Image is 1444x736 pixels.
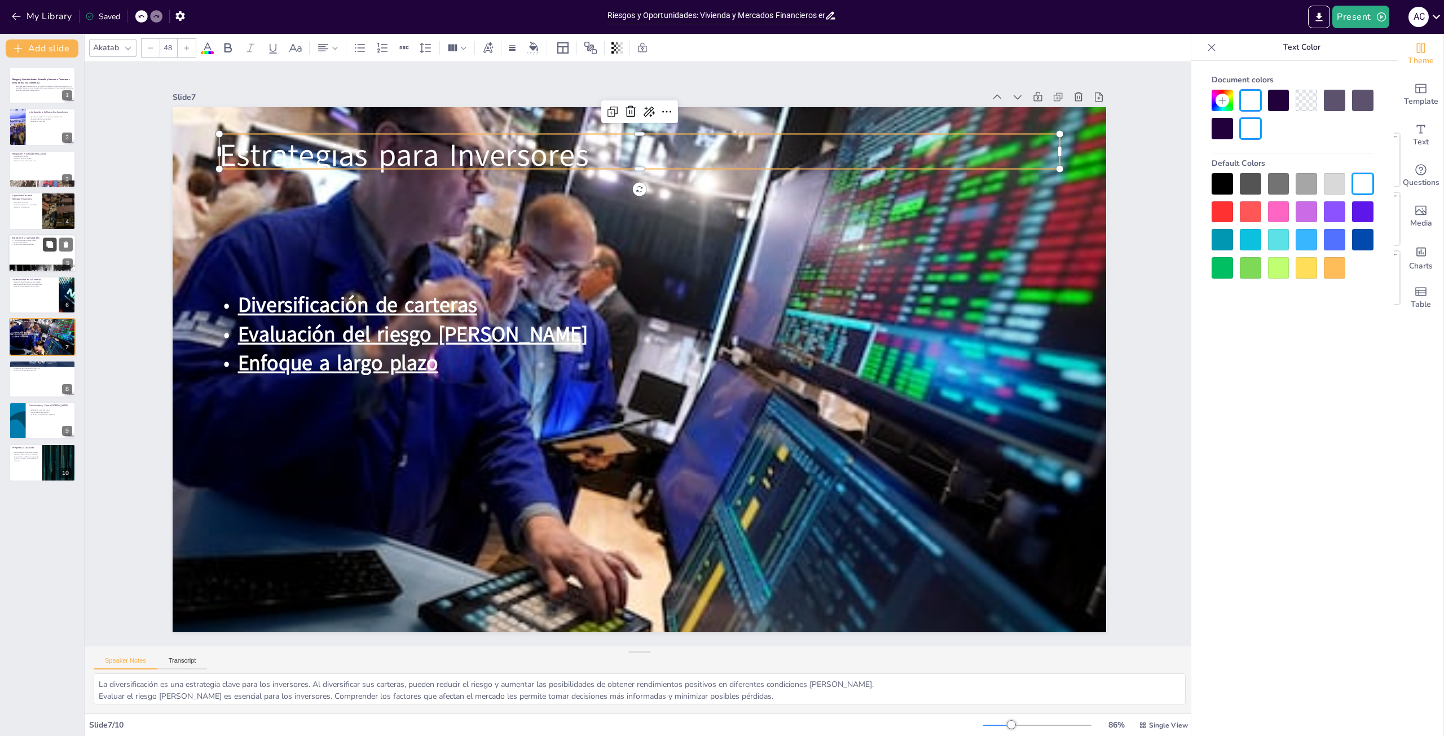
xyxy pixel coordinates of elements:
p: Promoción de un entorno de inversión [12,367,72,369]
div: Layout [554,39,572,57]
div: Saved [85,11,120,22]
p: Falta de acceso a financiamiento [12,160,72,162]
div: Add charts and graphs [1398,237,1443,277]
p: Inversión en tecnología [12,206,39,208]
div: Slide 7 / 10 [89,720,983,730]
button: Transcript [157,657,208,669]
p: Importancia de políticas y regulación [29,413,72,416]
p: Oportunidades emergentes [29,411,72,413]
p: Esta presentación explora los riesgos y oportunidades en el sector de la vivienda y los mercados ... [16,85,76,91]
button: Present [1332,6,1389,28]
button: Export to PowerPoint [1308,6,1330,28]
div: 7 [62,342,72,352]
div: Column Count [444,39,470,57]
strong: Riesgos y Oportunidades: Vivienda y Mercados Financieros en la Nueva Era Económica [12,78,69,85]
p: Nuevas herramientas digitales [12,243,73,245]
div: Add a table [1398,277,1443,318]
div: 3 [9,151,76,188]
span: Single View [1149,721,1188,730]
div: 1 [9,67,76,104]
p: Demanda de edificaciones eco-amigables [12,281,56,284]
div: Add ready made slides [1398,74,1443,115]
button: My Library [8,7,77,25]
button: Add slide [6,39,78,58]
div: 8 [9,360,76,398]
p: Volatilidad de precios [12,155,72,157]
div: Add images, graphics, shapes or video [1398,196,1443,237]
div: 7 [9,318,76,355]
div: Background color [525,42,542,54]
span: Evaluación del riesgo [PERSON_NAME] [14,333,38,336]
span: Text [1413,136,1429,148]
span: Table [1411,298,1431,311]
div: 10 [9,444,76,481]
p: Aumento de la morosidad [12,157,72,160]
p: Innovación financiera [12,202,39,204]
div: Add text boxes [1398,115,1443,156]
p: Oportunidades en el Mercado Financiero [12,194,39,200]
p: Introducción a la Nueva Era Económica [29,111,72,114]
p: Prevención de prácticas abusivas [12,369,72,372]
div: Text effects [479,39,496,57]
div: Get real-time input from your audience [1398,156,1443,196]
div: 4 [9,192,76,230]
div: Change the overall theme [1398,34,1443,74]
span: Diversificación de carteras [14,331,30,333]
p: Productos hipotecarios sostenibles [12,204,39,206]
div: 6 [62,300,72,310]
div: 4 [62,217,72,227]
p: Riesgos en el [GEOGRAPHIC_DATA] [12,152,72,156]
p: Abrimos el espacio para preguntas y discusión sobre los temas tratados, fomentando un diálogo enr... [12,451,39,461]
span: Position [584,41,597,55]
div: 8 [62,384,72,394]
div: 2 [62,133,72,143]
div: 5 [63,258,73,268]
span: Template [1404,95,1438,108]
div: 6 [9,276,76,314]
span: Charts [1409,260,1433,272]
p: Protección de consumidores [12,365,72,367]
textarea: La diversificación es una estrategia clave para los inversores. Al diversificar sus carteras, pue... [94,673,1186,704]
input: Insert title [607,7,825,24]
span: Estrategias para Inversores [12,320,39,323]
button: a C [1408,6,1429,28]
div: a C [1408,7,1429,27]
span: Questions [1403,177,1439,189]
div: 2 [9,108,76,146]
p: Conclusiones y Futuro [PERSON_NAME] [29,404,72,407]
span: Estrategias para Inversores [301,334,455,699]
button: Delete Slide [59,237,73,251]
span: Enfoque a largo plazo [14,336,28,338]
span: Media [1410,217,1432,230]
span: Theme [1408,55,1434,67]
p: Adaptación a cambios [29,120,72,122]
div: Akatab [91,40,121,55]
div: 5 [8,234,76,272]
div: 10 [59,468,72,478]
p: Mayor transparencia [12,241,73,243]
p: Impacto de la Digitalización [12,236,73,239]
p: Beneficios económicos de la sostenibilidad [12,283,56,285]
p: Sostenibilidad como prioridad [29,118,72,120]
div: 86 % [1103,720,1130,730]
p: Prácticas sostenibles en construcción [12,285,56,288]
div: 1 [62,90,72,100]
button: Speaker Notes [94,657,157,669]
div: 9 [9,402,76,439]
p: Adaptación a cambios futuros [29,409,72,412]
span: Diversificación de carteras [456,489,557,725]
button: Duplicate Slide [43,237,56,251]
span: Evaluación del riesgo [PERSON_NAME] [483,393,618,734]
p: Cambios en políticas monetarias y digitalización [29,116,72,118]
p: Text Color [1221,34,1383,61]
div: 3 [62,174,72,184]
div: Document colors [1212,70,1373,90]
p: Regulación y Políticas Públicas [12,362,72,365]
p: Preguntas y Discusión [12,446,39,449]
div: Default Colors [1212,153,1373,173]
p: Sostenibilidad en la Vivienda [12,278,56,281]
p: Transformación en transacciones [12,239,73,241]
div: Border settings [506,39,518,57]
div: 9 [62,426,72,436]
